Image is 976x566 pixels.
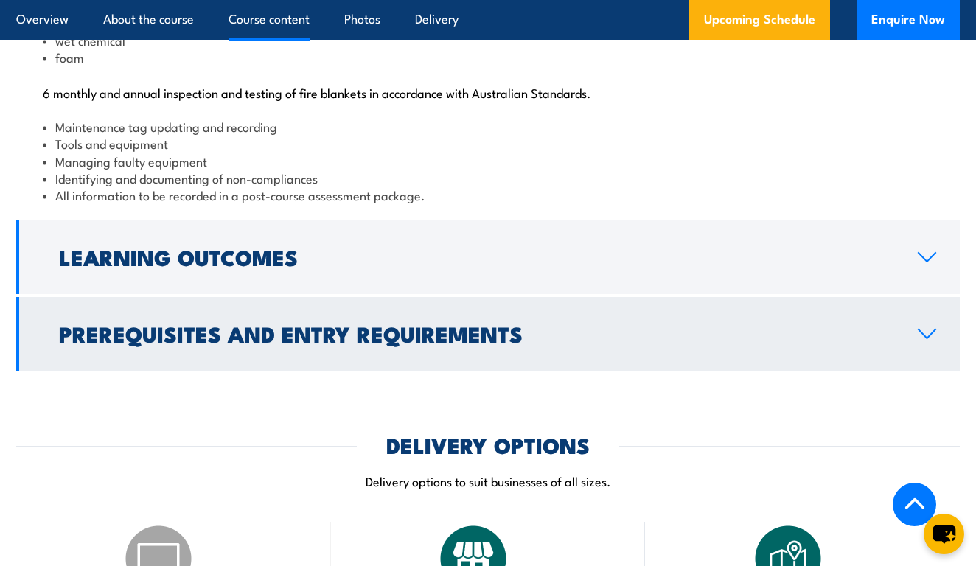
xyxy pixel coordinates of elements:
h2: Prerequisites and Entry Requirements [59,324,894,343]
a: Prerequisites and Entry Requirements [16,297,960,371]
p: Delivery options to suit businesses of all sizes. [16,472,960,489]
h2: Learning Outcomes [59,247,894,266]
li: foam [43,49,933,66]
h2: DELIVERY OPTIONS [386,435,590,454]
li: All information to be recorded in a post-course assessment package. [43,186,933,203]
p: 6 monthly and annual inspection and testing of fire blankets in accordance with Australian Standa... [43,85,933,99]
li: Identifying and documenting of non-compliances [43,170,933,186]
a: Learning Outcomes [16,220,960,294]
li: Maintenance tag updating and recording [43,118,933,135]
button: chat-button [924,514,964,554]
li: wet chemical [43,32,933,49]
li: Tools and equipment [43,135,933,152]
li: Managing faulty equipment [43,153,933,170]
